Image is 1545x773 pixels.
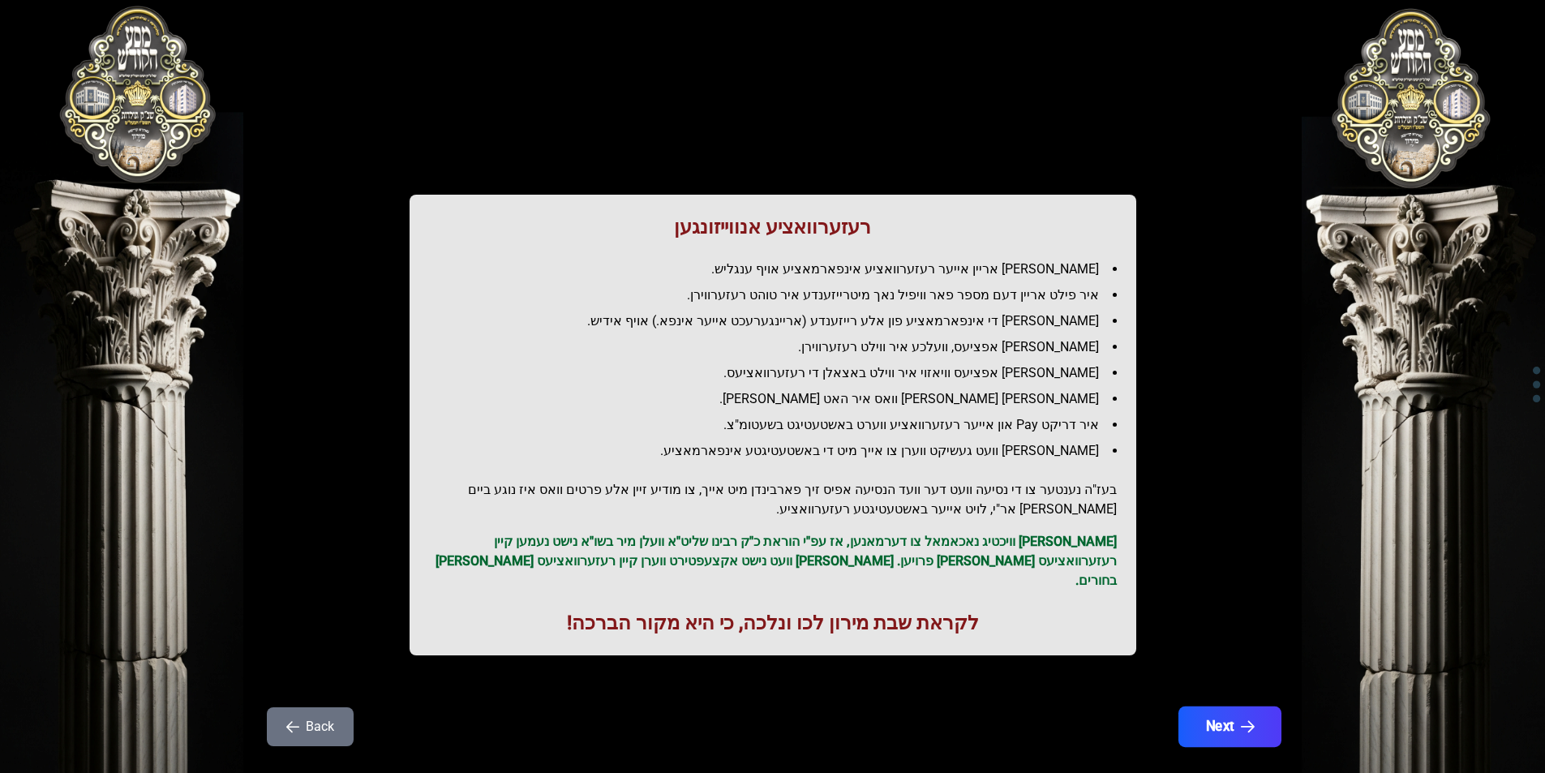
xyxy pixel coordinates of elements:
[1178,706,1281,747] button: Next
[442,337,1117,357] li: [PERSON_NAME] אפציעס, וועלכע איר ווילט רעזערווירן.
[442,260,1117,279] li: [PERSON_NAME] אריין אייער רעזערוואציע אינפארמאציע אויף ענגליש.
[429,532,1117,590] p: [PERSON_NAME] וויכטיג נאכאמאל צו דערמאנען, אז עפ"י הוראת כ"ק רבינו שליט"א וועלן מיר בשו"א נישט נע...
[442,441,1117,461] li: [PERSON_NAME] וועט געשיקט ווערן צו אייך מיט די באשטעטיגטע אינפארמאציע.
[429,610,1117,636] h1: לקראת שבת מירון לכו ונלכה, כי היא מקור הברכה!
[442,311,1117,331] li: [PERSON_NAME] די אינפארמאציע פון אלע רייזענדע (אריינגערעכט אייער אינפא.) אויף אידיש.
[267,707,354,746] button: Back
[442,363,1117,383] li: [PERSON_NAME] אפציעס וויאזוי איר ווילט באצאלן די רעזערוואציעס.
[429,480,1117,519] h2: בעז"ה נענטער צו די נסיעה וועט דער וועד הנסיעה אפיס זיך פארבינדן מיט אייך, צו מודיע זיין אלע פרטים...
[442,415,1117,435] li: איר דריקט Pay און אייער רעזערוואציע ווערט באשטעטיגט בשעטומ"צ.
[442,286,1117,305] li: איר פילט אריין דעם מספר פאר וויפיל נאך מיטרייזענדע איר טוהט רעזערווירן.
[442,389,1117,409] li: [PERSON_NAME] [PERSON_NAME] וואס איר האט [PERSON_NAME].
[429,214,1117,240] h1: רעזערוואציע אנווייזונגען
